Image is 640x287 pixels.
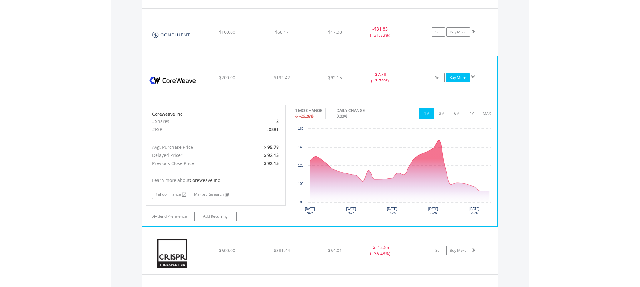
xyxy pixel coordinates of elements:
[428,207,438,215] text: [DATE] 2025
[357,71,403,84] div: - (- 3.79%)
[194,212,237,221] a: Add Recurring
[295,125,494,219] svg: Interactive chart
[328,29,342,35] span: $17.38
[147,159,238,168] div: Previous Close Price
[375,71,386,77] span: $7.58
[147,143,238,151] div: Avg. Purchase Price
[337,113,347,119] span: 0.00%
[219,29,235,35] span: $100.00
[432,27,445,37] a: Sell
[328,75,342,80] span: $92.15
[479,108,494,119] button: MAX
[295,125,495,219] div: Chart. Highcharts interactive chart.
[190,177,220,183] span: Coreweave Inc
[238,125,283,134] div: .0881
[387,207,397,215] text: [DATE] 2025
[446,73,470,82] a: Buy More
[264,152,279,158] span: $ 92.15
[274,247,290,253] span: $381.44
[191,190,232,199] a: Market Research
[145,17,199,54] img: EQU.US.CFLT.png
[469,207,479,215] text: [DATE] 2025
[373,244,389,250] span: $218.56
[299,113,314,119] span: -26.28%
[146,64,199,97] img: EQU.US.CRWV.png
[357,26,404,38] div: - (- 31.83%)
[449,108,464,119] button: 6M
[147,125,238,134] div: #FSR
[446,246,470,255] a: Buy More
[434,108,449,119] button: 3M
[219,247,235,253] span: $600.00
[300,201,303,204] text: 80
[275,29,289,35] span: $68.17
[147,151,238,159] div: Delayed Price*
[148,212,190,221] a: Dividend Preference
[219,75,235,80] span: $200.00
[346,207,356,215] text: [DATE] 2025
[147,117,238,125] div: #Shares
[145,235,199,272] img: EQU.US.CRSP.png
[357,244,404,257] div: - (- 36.43%)
[298,145,303,149] text: 140
[464,108,479,119] button: 1Y
[264,144,279,150] span: $ 95.78
[295,108,322,114] div: 1 MO CHANGE
[274,75,290,80] span: $192.42
[298,164,303,167] text: 120
[298,127,303,130] text: 160
[432,73,445,82] a: Sell
[337,108,387,114] div: DAILY CHANGE
[264,160,279,166] span: $ 92.15
[446,27,470,37] a: Buy More
[152,177,279,183] div: Learn more about
[152,111,279,117] div: Coreweave Inc
[374,26,388,32] span: $31.83
[419,108,434,119] button: 1M
[238,117,283,125] div: 2
[305,207,315,215] text: [DATE] 2025
[432,246,445,255] a: Sell
[152,190,189,199] a: Yahoo Finance
[298,182,303,186] text: 100
[328,247,342,253] span: $54.01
